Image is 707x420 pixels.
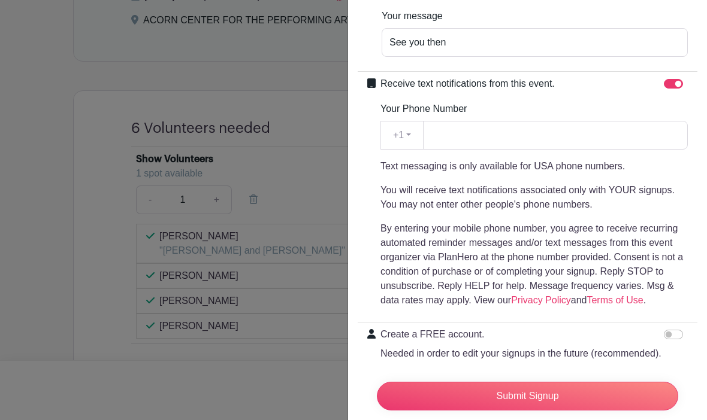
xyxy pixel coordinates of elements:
p: Needed in order to edit your signups in the future (recommended). [380,346,661,361]
p: You will receive text notifications associated only with YOUR signups. You may not enter other pe... [380,183,688,212]
label: Your message [382,9,443,23]
a: Privacy Policy [511,295,571,305]
input: Submit Signup [377,382,678,410]
p: Create a FREE account. [380,327,661,342]
p: By entering your mobile phone number, you agree to receive recurring automated reminder messages ... [380,221,688,308]
label: Receive text notifications from this event. [380,77,555,91]
p: Text messaging is only available for USA phone numbers. [380,159,688,174]
a: Terms of Use [587,295,643,305]
label: Your Phone Number [380,102,467,116]
button: +1 [380,121,424,150]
